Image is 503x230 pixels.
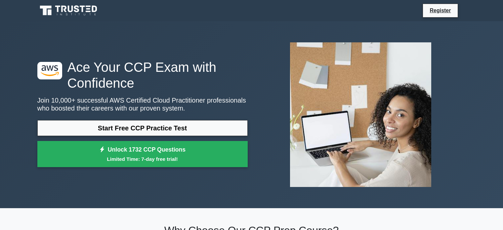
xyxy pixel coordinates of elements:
[37,96,248,112] p: Join 10,000+ successful AWS Certified Cloud Practitioner professionals who boosted their careers ...
[37,141,248,167] a: Unlock 1732 CCP QuestionsLimited Time: 7-day free trial!
[37,120,248,136] a: Start Free CCP Practice Test
[426,6,455,15] a: Register
[37,59,248,91] h1: Ace Your CCP Exam with Confidence
[46,155,239,163] small: Limited Time: 7-day free trial!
